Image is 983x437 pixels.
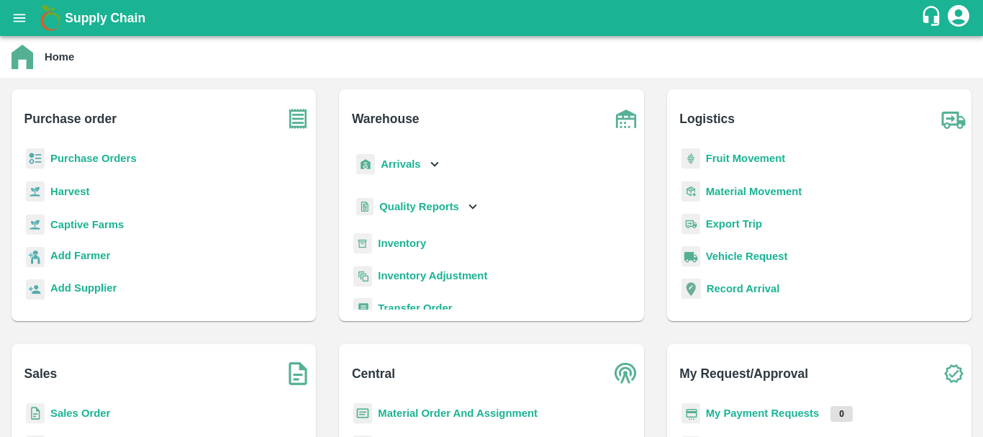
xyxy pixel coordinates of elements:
[681,279,701,299] img: recordArrival
[381,158,420,170] b: Arrivals
[378,407,538,419] a: Material Order And Assignment
[26,148,45,169] img: reciept
[26,279,45,300] img: supplier
[50,186,89,197] a: Harvest
[681,181,700,202] img: material
[65,11,145,25] b: Supply Chain
[24,109,117,129] b: Purchase order
[681,214,700,235] img: delivery
[378,238,426,249] a: Inventory
[681,246,700,267] img: vehicle
[45,51,74,63] b: Home
[353,403,372,424] img: centralMaterial
[36,4,65,32] img: logo
[681,148,700,169] img: fruit
[3,1,36,35] button: open drawer
[280,356,316,392] img: soSales
[353,298,372,319] img: whTransfer
[50,153,137,164] a: Purchase Orders
[280,101,316,137] img: purchase
[706,153,786,164] a: Fruit Movement
[353,192,481,222] div: Quality Reports
[50,248,110,267] a: Add Farmer
[608,356,644,392] img: central
[707,283,780,294] a: Record Arrival
[65,8,920,28] a: Supply Chain
[353,266,372,287] img: inventory
[936,101,971,137] img: truck
[681,403,700,424] img: payment
[12,45,33,69] img: home
[946,3,971,33] div: account of current user
[936,356,971,392] img: check
[352,109,420,129] b: Warehouse
[379,201,459,212] b: Quality Reports
[50,219,124,230] a: Captive Farms
[50,407,110,419] a: Sales Order
[26,247,45,268] img: farmer
[352,364,395,384] b: Central
[378,270,487,281] a: Inventory Adjustment
[679,364,808,384] b: My Request/Approval
[679,109,735,129] b: Logistics
[50,282,117,294] b: Add Supplier
[920,5,946,31] div: customer-support
[26,214,45,235] img: harvest
[706,218,762,230] a: Export Trip
[356,198,373,216] img: qualityReport
[353,148,443,181] div: Arrivals
[50,250,110,261] b: Add Farmer
[608,101,644,137] img: warehouse
[26,403,45,424] img: sales
[24,364,58,384] b: Sales
[706,407,820,419] a: My Payment Requests
[50,280,117,299] a: Add Supplier
[353,233,372,254] img: whInventory
[378,302,452,314] a: Transfer Order
[830,406,853,422] p: 0
[26,181,45,202] img: harvest
[706,251,788,262] a: Vehicle Request
[356,154,375,175] img: whArrival
[706,186,802,197] a: Material Movement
